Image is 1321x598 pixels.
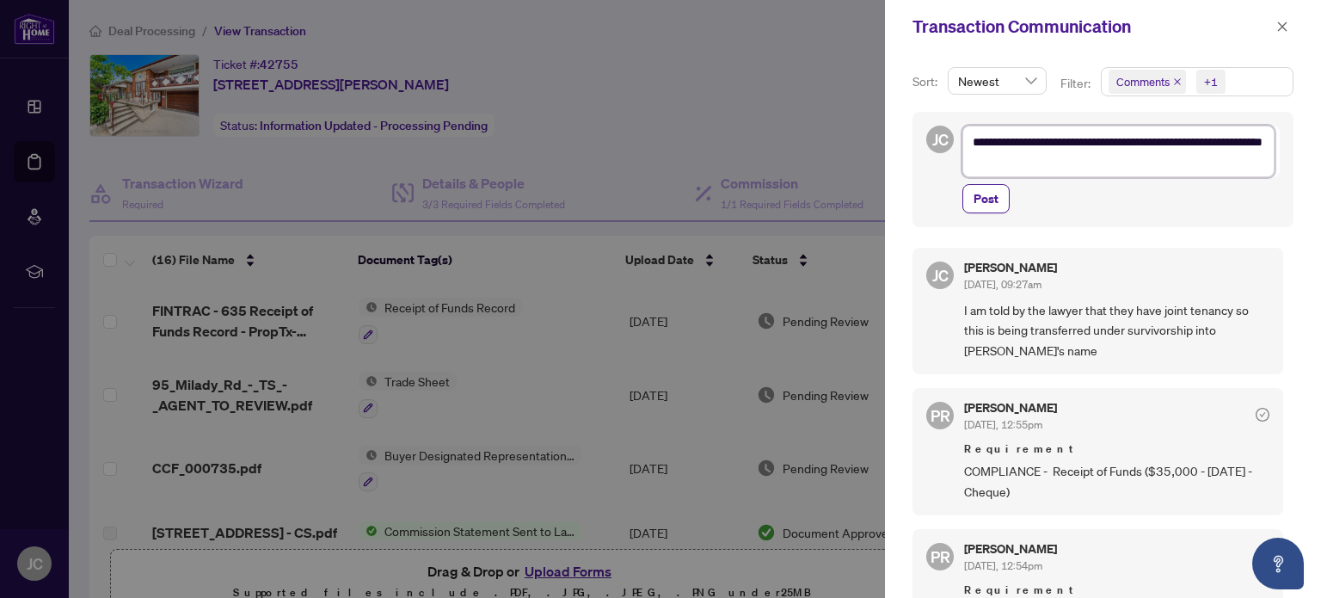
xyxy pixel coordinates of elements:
[964,262,1057,274] h5: [PERSON_NAME]
[974,185,998,213] span: Post
[964,461,1269,502] span: COMPLIANCE - Receipt of Funds ($35,000 - [DATE] - Cheque)
[964,543,1057,555] h5: [PERSON_NAME]
[912,14,1271,40] div: Transaction Communication
[964,300,1269,361] span: I am told by the lawyer that they have joint tenancy so this is being transferred under survivors...
[964,402,1057,414] h5: [PERSON_NAME]
[964,418,1042,431] span: [DATE], 12:55pm
[962,184,1010,213] button: Post
[1173,77,1182,86] span: close
[1204,73,1218,90] div: +1
[964,559,1042,572] span: [DATE], 12:54pm
[964,278,1041,291] span: [DATE], 09:27am
[1276,21,1288,33] span: close
[1109,70,1186,94] span: Comments
[964,441,1269,458] span: Requirement
[912,72,941,91] p: Sort:
[1256,408,1269,422] span: check-circle
[958,68,1036,94] span: Newest
[932,263,949,287] span: JC
[931,545,950,569] span: PR
[1252,538,1304,589] button: Open asap
[1116,73,1170,90] span: Comments
[932,127,949,151] span: JC
[1060,74,1093,93] p: Filter:
[931,404,950,428] span: PR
